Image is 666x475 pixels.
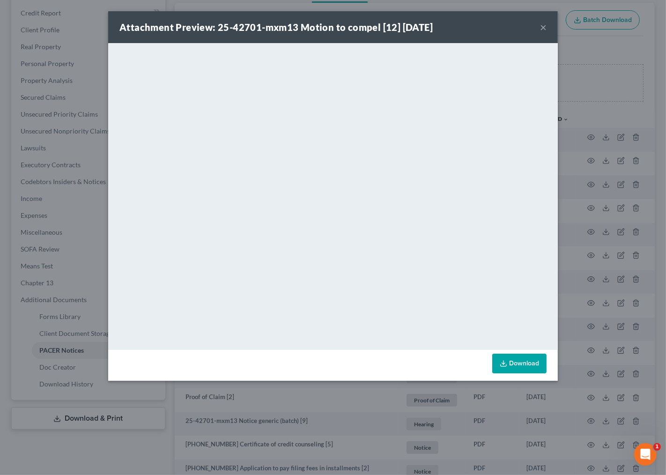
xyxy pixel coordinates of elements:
[119,22,433,33] strong: Attachment Preview: 25-42701-mxm13 Motion to compel [12] [DATE]
[653,443,661,451] span: 1
[634,443,657,466] iframe: Intercom live chat
[492,354,547,373] a: Download
[108,43,558,348] iframe: <object ng-attr-data='[URL][DOMAIN_NAME]' type='application/pdf' width='100%' height='650px'></ob...
[540,22,547,33] button: ×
